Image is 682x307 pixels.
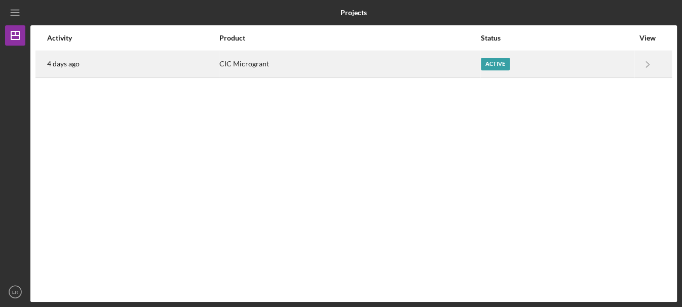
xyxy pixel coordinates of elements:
[47,60,80,68] time: 2025-08-29 10:13
[481,34,634,42] div: Status
[635,34,660,42] div: View
[340,9,367,17] b: Projects
[481,58,510,70] div: Active
[219,34,480,42] div: Product
[47,34,218,42] div: Activity
[5,282,25,302] button: LR
[219,52,480,77] div: CIC Microgrant
[12,289,18,295] text: LR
